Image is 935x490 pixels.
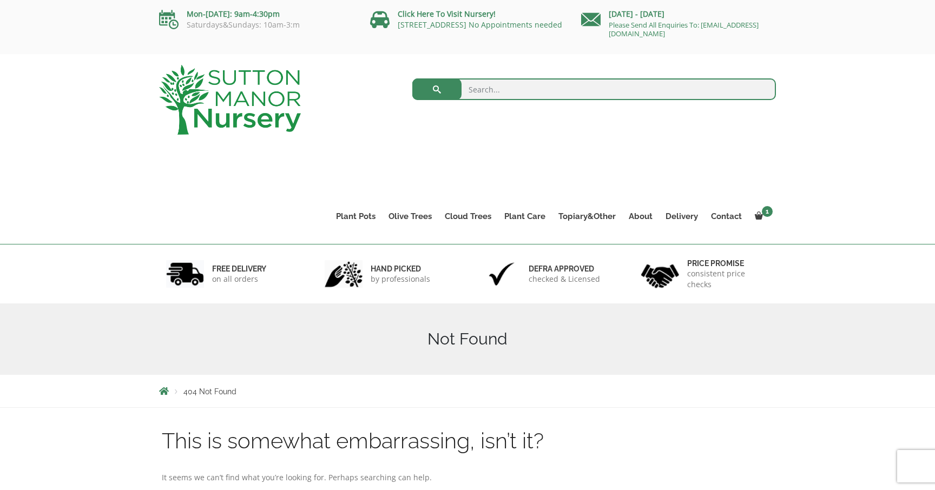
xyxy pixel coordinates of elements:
[159,65,301,135] img: logo
[159,21,354,29] p: Saturdays&Sundays: 10am-3:m
[483,260,521,288] img: 3.jpg
[382,209,438,224] a: Olive Trees
[438,209,498,224] a: Cloud Trees
[762,206,773,217] span: 1
[609,20,759,38] a: Please Send All Enquiries To: [EMAIL_ADDRESS][DOMAIN_NAME]
[212,274,266,284] p: on all orders
[162,471,773,484] p: It seems we can’t find what you’re looking for. Perhaps searching can help.
[498,209,552,224] a: Plant Care
[212,264,266,274] h6: FREE DELIVERY
[159,387,776,395] nav: Breadcrumbs
[159,8,354,21] p: Mon-[DATE]: 9am-4:30pm
[687,268,769,290] p: consistent price checks
[552,209,622,224] a: Topiary&Other
[704,209,748,224] a: Contact
[159,329,776,349] h1: Not Found
[398,19,562,30] a: [STREET_ADDRESS] No Appointments needed
[529,274,600,284] p: checked & Licensed
[659,209,704,224] a: Delivery
[581,8,776,21] p: [DATE] - [DATE]
[412,78,776,100] input: Search...
[398,9,496,19] a: Click Here To Visit Nursery!
[687,259,769,268] h6: Price promise
[748,209,776,224] a: 1
[325,260,363,288] img: 2.jpg
[183,387,236,396] span: 404 Not Found
[529,264,600,274] h6: Defra approved
[641,257,679,290] img: 4.jpg
[330,209,382,224] a: Plant Pots
[166,260,204,288] img: 1.jpg
[622,209,659,224] a: About
[371,264,430,274] h6: hand picked
[162,429,773,452] h1: This is somewhat embarrassing, isn’t it?
[371,274,430,284] p: by professionals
